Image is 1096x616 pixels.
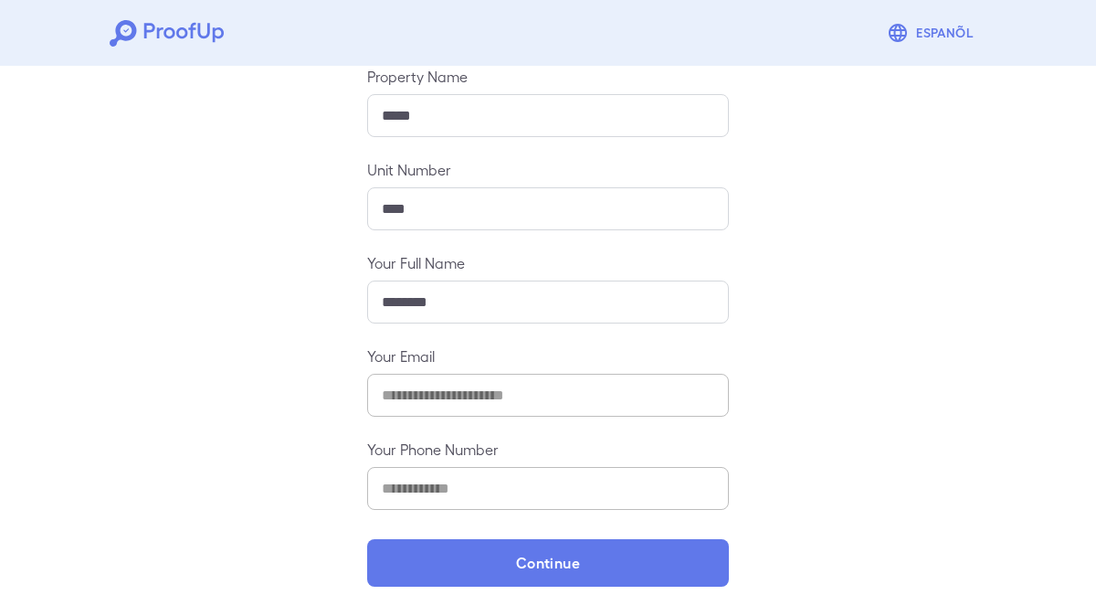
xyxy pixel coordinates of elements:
label: Property Name [367,66,729,87]
label: Your Email [367,345,729,366]
button: Continue [367,539,729,587]
label: Your Full Name [367,252,729,273]
label: Unit Number [367,159,729,180]
label: Your Phone Number [367,439,729,460]
button: Espanõl [880,15,986,51]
